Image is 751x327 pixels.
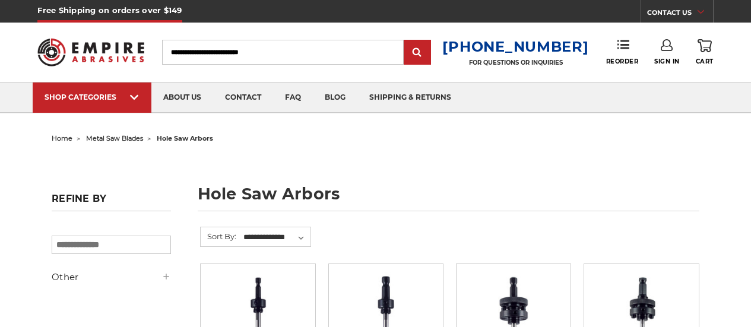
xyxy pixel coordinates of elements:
a: Cart [696,39,714,65]
span: Sign In [654,58,680,65]
a: [PHONE_NUMBER] [442,38,588,55]
a: metal saw blades [86,134,143,142]
h5: Refine by [52,193,171,211]
span: hole saw arbors [157,134,213,142]
a: CONTACT US [647,6,713,23]
a: Reorder [606,39,639,65]
a: about us [151,82,213,113]
a: faq [273,82,313,113]
h5: Other [52,270,171,284]
img: Empire Abrasives [37,31,144,73]
a: blog [313,82,357,113]
p: FOR QUESTIONS OR INQUIRIES [442,59,588,66]
div: SHOP CATEGORIES [45,93,140,101]
h1: hole saw arbors [198,186,699,211]
label: Sort By: [201,227,236,245]
a: home [52,134,72,142]
a: contact [213,82,273,113]
select: Sort By: [242,228,310,246]
span: Cart [696,58,714,65]
span: Reorder [606,58,639,65]
input: Submit [405,41,429,65]
a: shipping & returns [357,82,463,113]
